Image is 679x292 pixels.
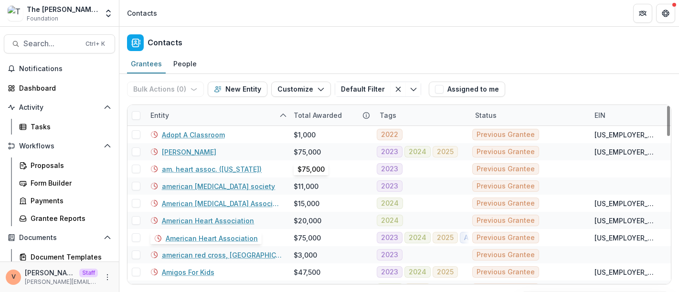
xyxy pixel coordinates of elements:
button: Clear filter [391,82,406,97]
div: EIN [589,110,611,120]
span: 2023 [381,268,398,276]
div: Total Awarded [288,105,374,125]
span: 2024 [409,268,426,276]
span: 2023 [381,182,398,190]
span: Documents [19,234,100,242]
span: Previous Grantee [477,217,535,225]
div: Proposals [31,160,107,170]
button: Partners [633,4,652,23]
span: 2022 [381,131,398,139]
div: Grantee Reports [31,213,107,223]
div: [US_EMPLOYER_IDENTIFICATION_NUMBER] [594,198,655,209]
span: 2025 [437,268,454,276]
div: Form Builder [31,178,107,188]
div: $75,000 [294,147,321,157]
button: Default Filter [335,82,391,97]
div: $15,000 [294,198,319,209]
div: Tags [374,110,402,120]
span: 2024 [381,199,399,208]
span: 2023 [381,251,398,259]
div: Tags [374,105,469,125]
button: More [102,271,113,283]
a: Dashboard [4,80,115,96]
div: Document Templates [31,252,107,262]
button: Open Documents [4,230,115,245]
div: Status [469,105,589,125]
a: Tasks [15,119,115,135]
a: American Heart Association [162,216,254,226]
div: Entity [145,105,288,125]
a: Form Builder [15,175,115,191]
button: Open Workflows [4,138,115,154]
span: Previous Grantee [477,148,535,156]
span: 2024 [381,217,399,225]
div: Payments [31,196,107,206]
a: Payments [15,193,115,209]
span: 2023 [381,148,398,156]
div: $75,000 [294,233,321,243]
div: [US_EMPLOYER_IDENTIFICATION_NUMBER] [594,216,655,226]
a: American Red Cross [162,233,229,243]
span: 2023 [381,234,398,242]
div: [US_EMPLOYER_IDENTIFICATION_NUMBER] [594,233,655,243]
span: Notifications [19,65,111,73]
span: Workflows [19,142,100,150]
span: Activity [19,104,100,112]
button: Open Activity [4,100,115,115]
a: Amigos For Kids [162,267,214,277]
a: People [170,55,201,73]
span: Previous Grantee [477,182,535,190]
button: Assigned to me [429,82,505,97]
a: American [MEDICAL_DATA] Association [162,198,282,209]
a: Grantees [127,55,166,73]
img: The Brunetti Foundation [8,6,23,21]
span: 2024 [409,234,426,242]
div: [US_EMPLOYER_IDENTIFICATION_NUMBER] [594,147,655,157]
div: [US_EMPLOYER_IDENTIFICATION_NUMBER] [594,130,655,140]
div: Tasks [31,122,107,132]
button: New Entity [208,82,267,97]
button: Search... [4,34,115,53]
button: Open entity switcher [102,4,115,23]
div: $20,000 [294,216,321,226]
span: 2023 [381,165,398,173]
p: Staff [79,269,98,277]
p: [PERSON_NAME][EMAIL_ADDRESS][DOMAIN_NAME] [25,278,98,286]
div: Status [469,110,502,120]
div: The [PERSON_NAME] Foundation [27,4,98,14]
nav: breadcrumb [123,6,161,20]
a: Proposals [15,157,115,173]
span: Foundation [27,14,58,23]
span: 2024 [409,148,426,156]
span: Previous Grantee [477,268,535,276]
span: Search... [23,39,80,48]
button: Bulk Actions (0) [127,82,204,97]
div: $47,500 [294,267,320,277]
button: Get Help [656,4,675,23]
a: american red cross, [GEOGRAPHIC_DATA], [GEOGRAPHIC_DATA] [162,250,282,260]
div: Entity [145,110,175,120]
button: Customize [271,82,331,97]
span: Previous Grantee [477,165,535,173]
span: 2025 [437,148,454,156]
span: Previous Grantee [477,131,535,139]
div: EIN [589,105,660,125]
a: Grantee Reports [15,210,115,226]
div: Total Awarded [288,110,348,120]
span: 2025 [437,234,454,242]
svg: sorted ascending [279,112,287,119]
div: $1,000 [294,130,316,140]
div: Venkat [11,274,16,280]
div: People [170,57,201,71]
p: [PERSON_NAME] [25,268,75,278]
div: $3,000 [294,250,317,260]
div: Ctrl + K [84,39,107,49]
a: american [MEDICAL_DATA] society [162,181,275,191]
div: Grantees [127,57,166,71]
span: Previous Grantee [477,251,535,259]
span: Previous Grantee [477,234,535,242]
